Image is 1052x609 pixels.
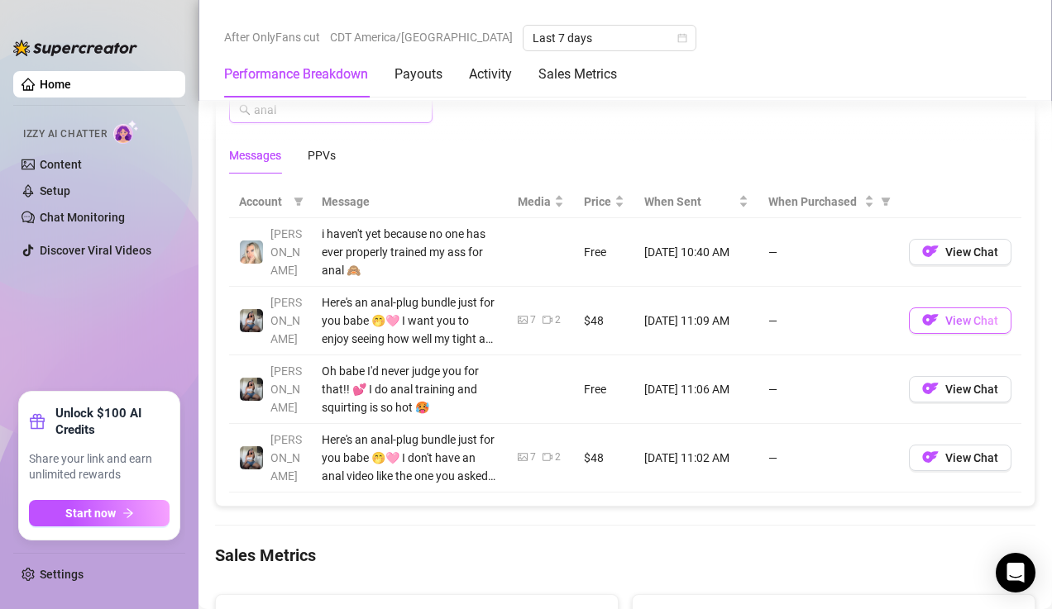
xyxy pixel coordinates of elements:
[909,307,1011,334] button: OFView Chat
[322,431,498,485] div: Here's an anal-plug bundle just for you babe 🤭🩷 I don't have an anal video like the one you asked...
[634,186,758,218] th: When Sent
[239,104,251,116] span: search
[909,376,1011,402] button: OFView Chat
[23,126,107,142] span: Izzy AI Chatter
[584,193,611,211] span: Price
[634,355,758,424] td: [DATE] 11:06 AM
[40,184,70,197] a: Setup
[65,507,116,520] span: Start now
[922,380,939,397] img: OF
[538,64,617,84] div: Sales Metrics
[312,186,508,218] th: Message
[518,452,528,462] span: picture
[634,424,758,492] td: [DATE] 11:02 AM
[543,315,552,325] span: video-camera
[574,287,634,355] td: $48
[922,243,939,259] img: OF
[508,186,574,218] th: Media
[240,240,263,264] img: Megan
[530,312,536,328] div: 7
[768,193,861,211] span: When Purchased
[40,158,82,171] a: Content
[240,309,263,332] img: ANDREA
[394,64,442,84] div: Payouts
[945,451,998,464] span: View Chat
[677,33,687,43] span: calendar
[945,383,998,396] span: View Chat
[40,568,84,581] a: Settings
[518,193,551,211] span: Media
[758,424,899,492] td: —
[574,355,634,424] td: Free
[254,101,423,119] input: Search messages
[634,287,758,355] td: [DATE] 11:09 AM
[330,25,513,50] span: CDT America/[GEOGRAPHIC_DATA]
[518,315,528,325] span: picture
[996,553,1035,592] div: Open Intercom Messenger
[758,218,899,287] td: —
[945,245,998,259] span: View Chat
[322,225,498,279] div: i haven't yet because no one has ever properly trained my ass for anal 🙈
[881,197,891,207] span: filter
[122,507,134,519] span: arrow-right
[909,454,1011,468] a: OFView Chat
[469,64,512,84] div: Activity
[239,193,287,211] span: Account
[270,227,302,277] span: [PERSON_NAME]
[533,26,686,50] span: Last 7 days
[922,312,939,328] img: OF
[634,218,758,287] td: [DATE] 10:40 AM
[909,239,1011,265] button: OFView Chat
[543,452,552,462] span: video-camera
[758,355,899,424] td: —
[224,64,368,84] div: Performance Breakdown
[270,364,302,414] span: [PERSON_NAME]
[922,449,939,465] img: OF
[55,405,170,438] strong: Unlock $100 AI Credits
[224,25,320,50] span: After OnlyFans cut
[40,78,71,91] a: Home
[530,450,536,465] div: 7
[29,451,170,483] span: Share your link and earn unlimited rewards
[215,544,1035,567] h4: Sales Metrics
[555,450,561,465] div: 2
[758,287,899,355] td: —
[40,211,125,224] a: Chat Monitoring
[40,244,151,257] a: Discover Viral Videos
[555,312,561,328] div: 2
[909,445,1011,471] button: OFView Chat
[29,500,170,526] button: Start nowarrow-right
[909,249,1011,262] a: OFView Chat
[644,193,735,211] span: When Sent
[290,189,307,214] span: filter
[240,378,263,401] img: ANDREA
[270,296,302,345] span: [PERSON_NAME]
[13,40,137,56] img: logo-BBDzfeDw.svg
[758,186,899,218] th: When Purchased
[322,293,498,348] div: Here's an anal-plug bundle just for you babe 🤭🩷 I want you to enjoy seeing how well my tight ass ...
[229,146,281,164] div: Messages
[574,186,634,218] th: Price
[294,197,304,207] span: filter
[877,189,894,214] span: filter
[909,386,1011,399] a: OFView Chat
[574,218,634,287] td: Free
[308,146,336,164] div: PPVs
[270,433,302,483] span: [PERSON_NAME]
[240,446,263,469] img: ANDREA
[322,362,498,416] div: Oh babe I'd never judge you for that!! 💕 I do anal training and squirting is so hot 🥵
[945,314,998,327] span: View Chat
[574,424,634,492] td: $48
[29,413,45,430] span: gift
[909,317,1011,331] a: OFView Chat
[113,120,139,144] img: AI Chatter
